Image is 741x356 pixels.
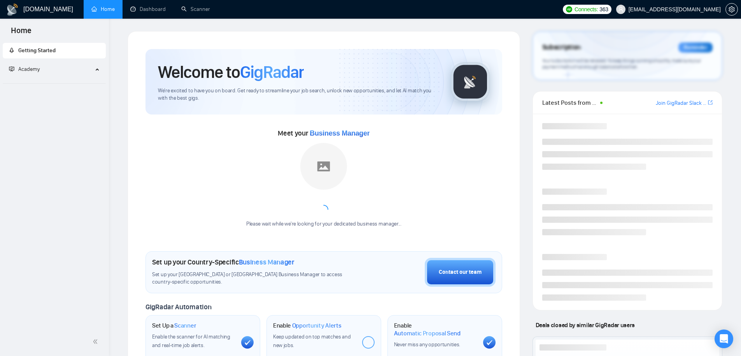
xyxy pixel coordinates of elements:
[575,5,598,14] span: Connects:
[152,322,196,330] h1: Set Up a
[394,322,477,337] h1: Enable
[451,62,490,101] img: gigradar-logo.png
[181,6,210,12] a: searchScanner
[3,43,106,58] li: Getting Started
[310,129,370,137] span: Business Manager
[300,143,347,190] img: placeholder.png
[618,7,624,12] span: user
[9,48,14,53] span: rocket
[6,4,19,16] img: logo
[3,80,106,85] li: Academy Homepage
[240,62,304,83] span: GigRadar
[158,62,304,83] h1: Welcome to
[93,338,100,345] span: double-left
[273,333,351,349] span: Keep updated on top matches and new jobs.
[394,330,461,337] span: Automatic Proposal Send
[239,258,294,266] span: Business Manager
[542,98,598,108] span: Latest Posts from the GigRadar Community
[5,25,38,41] span: Home
[273,322,342,330] h1: Enable
[656,99,706,108] a: Join GigRadar Slack Community
[542,41,581,54] span: Subscription
[174,322,196,330] span: Scanner
[394,341,460,348] span: Never miss any opportunities.
[152,333,230,349] span: Enable the scanner for AI matching and real-time job alerts.
[152,258,294,266] h1: Set up your Country-Specific
[439,268,482,277] div: Contact our team
[715,330,733,348] div: Open Intercom Messenger
[91,6,115,12] a: homeHome
[725,6,738,12] a: setting
[533,318,638,332] span: Deals closed by similar GigRadar users
[18,66,40,72] span: Academy
[152,271,358,286] span: Set up your [GEOGRAPHIC_DATA] or [GEOGRAPHIC_DATA] Business Manager to access country-specific op...
[725,3,738,16] button: setting
[158,87,438,102] span: We're excited to have you on board. Get ready to streamline your job search, unlock new opportuni...
[145,303,211,311] span: GigRadar Automation
[292,322,342,330] span: Opportunity Alerts
[242,220,406,228] div: Please wait while we're looking for your dedicated business manager...
[708,99,713,106] span: export
[678,42,713,53] div: Reminder
[542,58,701,70] span: Your subscription will be renewed. To keep things running smoothly, make sure your payment method...
[319,205,328,214] span: loading
[566,6,572,12] img: upwork-logo.png
[599,5,608,14] span: 363
[18,47,56,54] span: Getting Started
[708,99,713,106] a: export
[425,258,496,287] button: Contact our team
[9,66,40,72] span: Academy
[130,6,166,12] a: dashboardDashboard
[278,129,370,137] span: Meet your
[9,66,14,72] span: fund-projection-screen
